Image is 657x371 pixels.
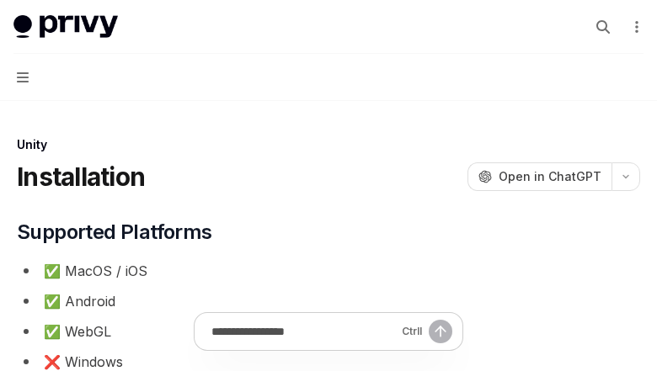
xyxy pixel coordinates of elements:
button: Open search [590,13,617,40]
li: ✅ Android [17,289,640,313]
img: light logo [13,15,118,39]
button: More actions [627,15,644,39]
span: Open in ChatGPT [499,168,601,185]
h1: Installation [17,162,145,192]
span: Supported Platforms [17,219,212,246]
div: Unity [17,136,640,153]
input: Ask a question... [211,313,395,350]
button: Open in ChatGPT [467,162,612,191]
button: Send message [429,320,452,343]
li: ✅ MacOS / iOS [17,259,640,283]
